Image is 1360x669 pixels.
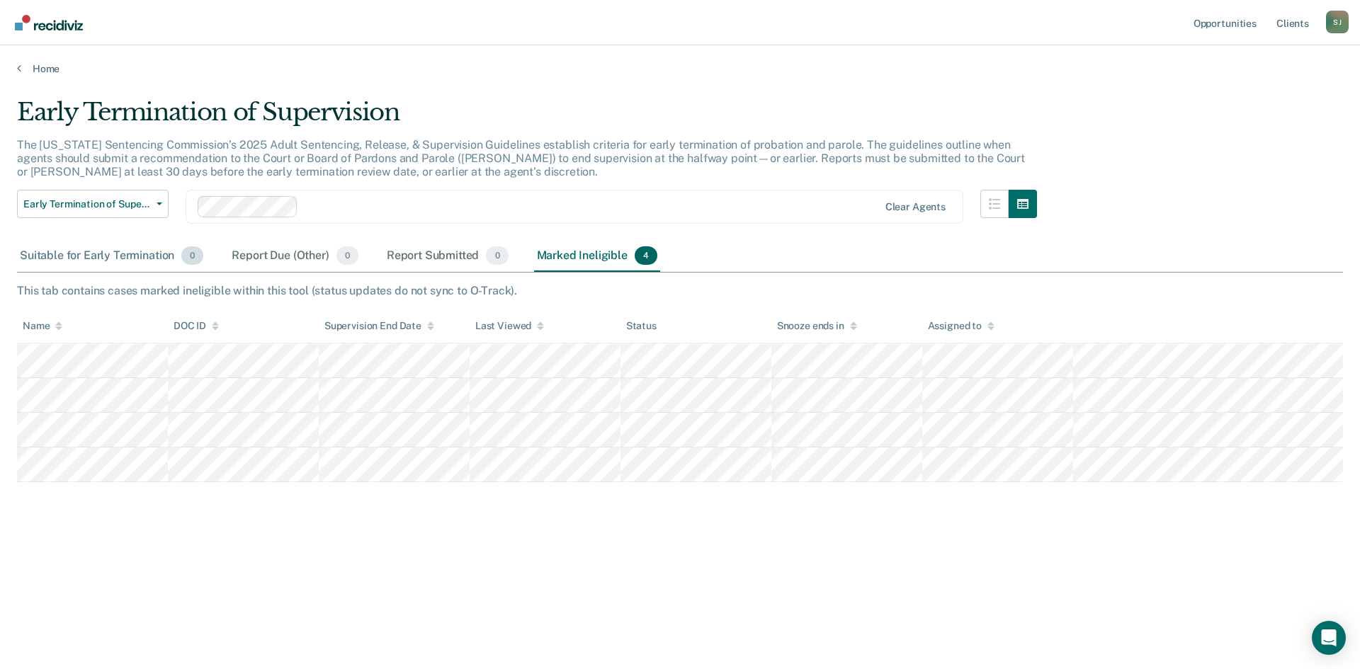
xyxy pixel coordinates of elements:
div: Name [23,320,62,332]
div: Early Termination of Supervision [17,98,1037,138]
div: Report Due (Other)0 [229,241,361,272]
div: Suitable for Early Termination0 [17,241,206,272]
span: 0 [336,246,358,265]
div: S J [1326,11,1349,33]
a: Home [17,62,1343,75]
div: Open Intercom Messenger [1312,621,1346,655]
button: Early Termination of Supervision [17,190,169,218]
div: DOC ID [174,320,219,332]
button: Profile dropdown button [1326,11,1349,33]
div: Assigned to [928,320,994,332]
span: 0 [486,246,508,265]
div: Clear agents [885,201,946,213]
div: Snooze ends in [777,320,857,332]
div: Last Viewed [475,320,544,332]
p: The [US_STATE] Sentencing Commission’s 2025 Adult Sentencing, Release, & Supervision Guidelines e... [17,138,1025,178]
span: 0 [181,246,203,265]
img: Recidiviz [15,15,83,30]
div: Supervision End Date [324,320,434,332]
span: 4 [635,246,657,265]
div: Marked Ineligible4 [534,241,661,272]
div: Status [626,320,657,332]
span: Early Termination of Supervision [23,198,151,210]
div: This tab contains cases marked ineligible within this tool (status updates do not sync to O-Track). [17,284,1343,297]
div: Report Submitted0 [384,241,511,272]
